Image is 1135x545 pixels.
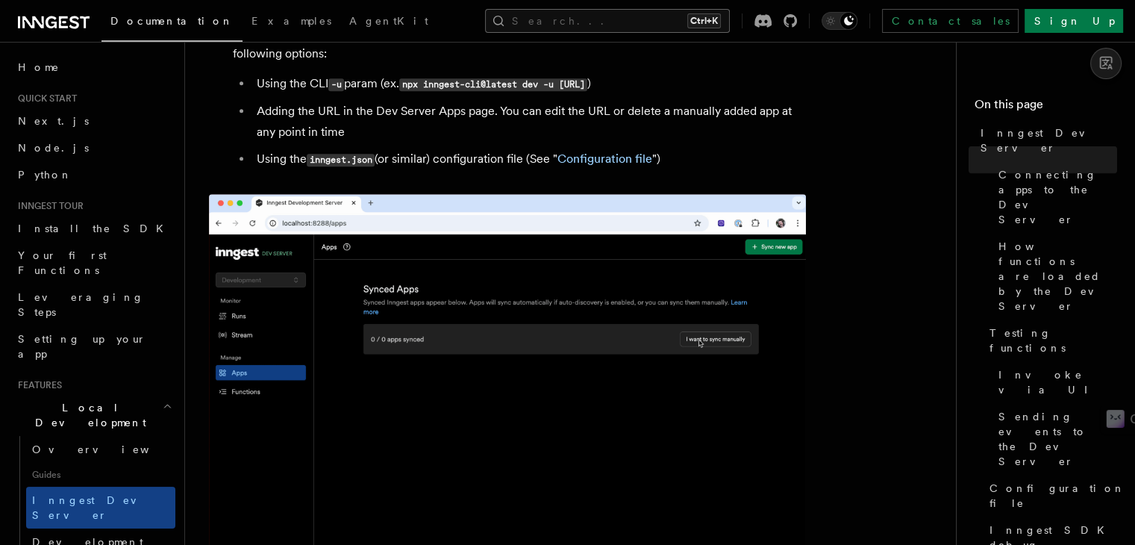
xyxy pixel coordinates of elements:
a: Documentation [101,4,243,42]
span: Sending events to the Dev Server [998,409,1117,469]
a: Examples [243,4,340,40]
span: Local Development [12,400,163,430]
code: -u [328,78,344,91]
a: Testing functions [984,320,1117,361]
button: Search...Ctrl+K [485,9,730,33]
a: Setting up your app [12,326,175,367]
span: AgentKit [349,15,428,27]
span: Guides [26,463,175,487]
span: Invoke via UI [998,367,1117,397]
span: Home [18,60,60,75]
a: Sending events to the Dev Server [992,403,1117,475]
span: Inngest Dev Server [32,494,160,521]
span: Connecting apps to the Dev Server [998,167,1117,227]
a: Python [12,161,175,188]
a: Contact sales [882,9,1019,33]
a: Overview [26,436,175,463]
span: Configuration file [989,481,1125,511]
a: Inngest Dev Server [26,487,175,529]
span: Node.js [18,142,89,154]
span: Inngest tour [12,200,84,212]
span: Examples [251,15,331,27]
button: Local Development [12,394,175,436]
span: Leveraging Steps [18,291,144,318]
h4: On this page [975,96,1117,119]
a: Configuration file [557,152,652,166]
span: Next.js [18,115,89,127]
a: How functions are loaded by the Dev Server [992,233,1117,320]
span: Features [12,379,62,391]
li: Using the CLI param (ex. ) [252,73,806,95]
span: Install the SDK [18,222,172,234]
li: : You scan explicitly add the URL of the app to the Dev Server using one of the following options: [228,22,806,170]
kbd: Ctrl+K [687,13,721,28]
span: Overview [32,443,186,455]
a: Node.js [12,134,175,161]
a: Your first Functions [12,242,175,284]
span: Testing functions [989,326,1117,355]
span: Inngest Dev Server [981,125,1117,155]
a: Sign Up [1025,9,1123,33]
a: Configuration file [984,475,1117,517]
li: Adding the URL in the Dev Server Apps page. You can edit the URL or delete a manually added app a... [252,101,806,143]
code: inngest.json [307,154,375,166]
a: Next.js [12,108,175,134]
span: Quick start [12,93,77,105]
a: Inngest Dev Server [975,119,1117,161]
code: npx inngest-cli@latest dev -u [URL] [399,78,587,91]
span: Your first Functions [18,249,107,276]
span: Setting up your app [18,333,146,360]
li: Using the (or similar) configuration file (See " ") [252,149,806,170]
a: Install the SDK [12,215,175,242]
span: How functions are loaded by the Dev Server [998,239,1117,314]
a: Home [12,54,175,81]
span: Python [18,169,72,181]
a: Connecting apps to the Dev Server [992,161,1117,233]
a: Invoke via UI [992,361,1117,403]
button: Toggle dark mode [822,12,857,30]
a: Leveraging Steps [12,284,175,326]
span: Documentation [110,15,234,27]
a: AgentKit [340,4,437,40]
